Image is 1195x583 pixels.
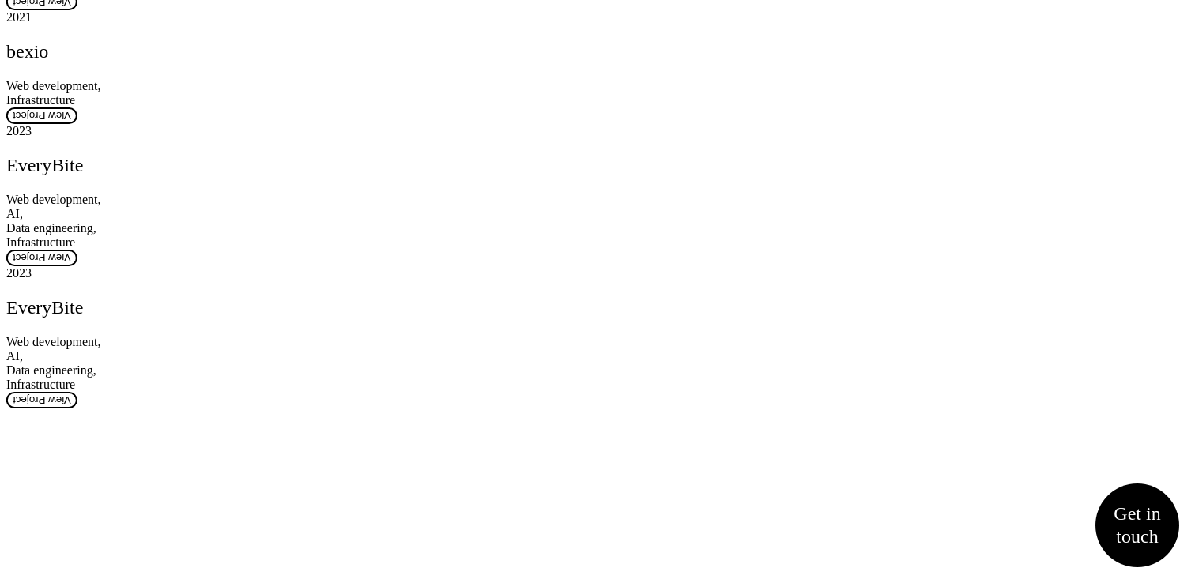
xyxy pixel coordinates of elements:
div: 2023 [6,266,1189,280]
div: Infrastructure [6,378,1189,392]
div: AI , [6,207,1189,221]
div: Infrastructure [6,93,1189,107]
div: 2021 [6,10,1189,24]
div: Data engineering , [6,363,1189,378]
span: View Project [13,252,71,264]
div: Web development , [6,79,1189,93]
div: 2023 [6,124,1189,138]
div: Web development , [6,193,1189,207]
button: View Project [6,250,77,266]
a: EveryBite [6,155,83,175]
span: View Project [13,394,71,406]
div: Data engineering , [6,221,1189,235]
span: View Project [13,110,71,122]
a: EveryBite [6,297,83,318]
button: View Project [6,392,77,408]
div: AI , [6,349,1189,363]
button: View Project [6,107,77,124]
div: Web development , [6,335,1189,349]
div: Infrastructure [6,235,1189,250]
a: bexio [6,41,48,62]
